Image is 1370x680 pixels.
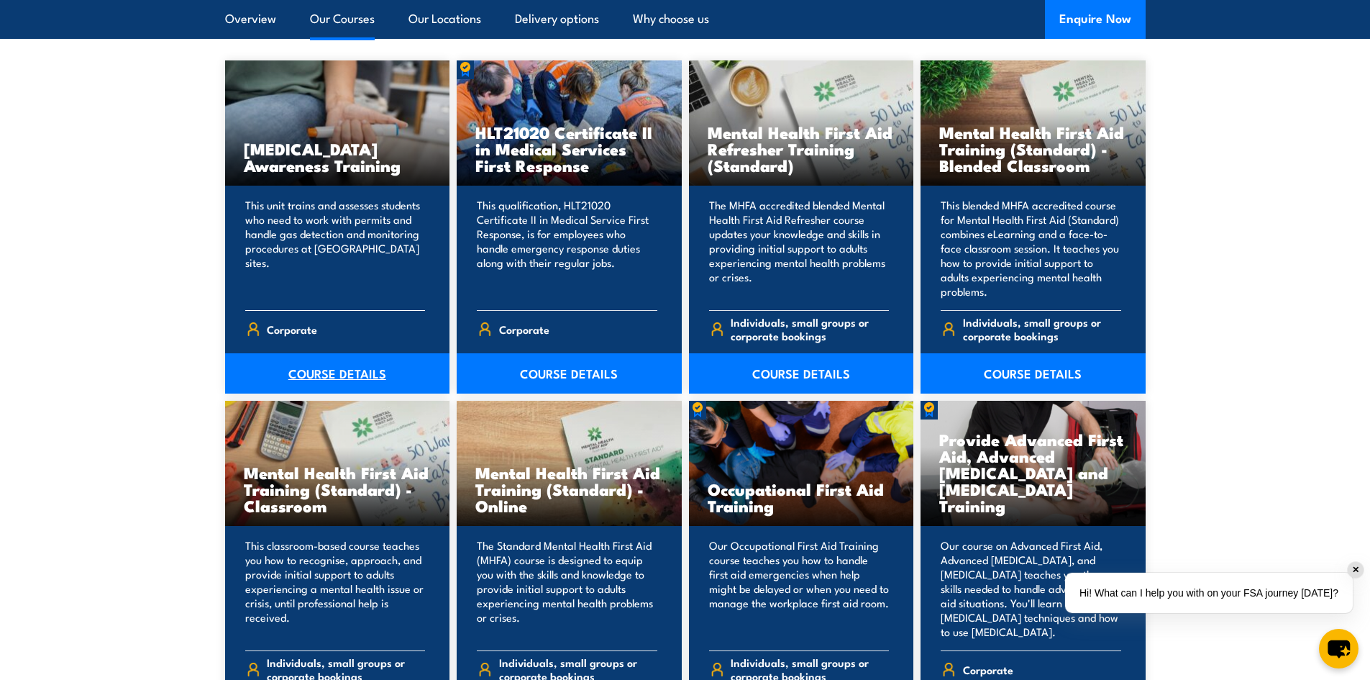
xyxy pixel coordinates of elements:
[1348,562,1364,578] div: ✕
[499,318,549,340] span: Corporate
[245,538,426,639] p: This classroom-based course teaches you how to recognise, approach, and provide initial support t...
[477,538,657,639] p: The Standard Mental Health First Aid (MHFA) course is designed to equip you with the skills and k...
[921,353,1146,394] a: COURSE DETAILS
[244,464,431,514] h3: Mental Health First Aid Training (Standard) - Classroom
[244,140,431,173] h3: [MEDICAL_DATA] Awareness Training
[941,538,1121,639] p: Our course on Advanced First Aid, Advanced [MEDICAL_DATA], and [MEDICAL_DATA] teaches you the ski...
[708,124,895,173] h3: Mental Health First Aid Refresher Training (Standard)
[963,315,1121,343] span: Individuals, small groups or corporate bookings
[939,431,1127,514] h3: Provide Advanced First Aid, Advanced [MEDICAL_DATA] and [MEDICAL_DATA] Training
[689,353,914,394] a: COURSE DETAILS
[709,198,890,299] p: The MHFA accredited blended Mental Health First Aid Refresher course updates your knowledge and s...
[245,198,426,299] p: This unit trains and assesses students who need to work with permits and handle gas detection and...
[731,315,889,343] span: Individuals, small groups or corporate bookings
[267,318,317,340] span: Corporate
[1065,573,1353,613] div: Hi! What can I help you with on your FSA journey [DATE]?
[939,124,1127,173] h3: Mental Health First Aid Training (Standard) - Blended Classroom
[477,198,657,299] p: This qualification, HLT21020 Certificate II in Medical Service First Response, is for employees w...
[708,481,895,514] h3: Occupational First Aid Training
[457,353,682,394] a: COURSE DETAILS
[225,353,450,394] a: COURSE DETAILS
[941,198,1121,299] p: This blended MHFA accredited course for Mental Health First Aid (Standard) combines eLearning and...
[475,464,663,514] h3: Mental Health First Aid Training (Standard) - Online
[709,538,890,639] p: Our Occupational First Aid Training course teaches you how to handle first aid emergencies when h...
[1319,629,1358,668] button: chat-button
[475,124,663,173] h3: HLT21020 Certificate II in Medical Services First Response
